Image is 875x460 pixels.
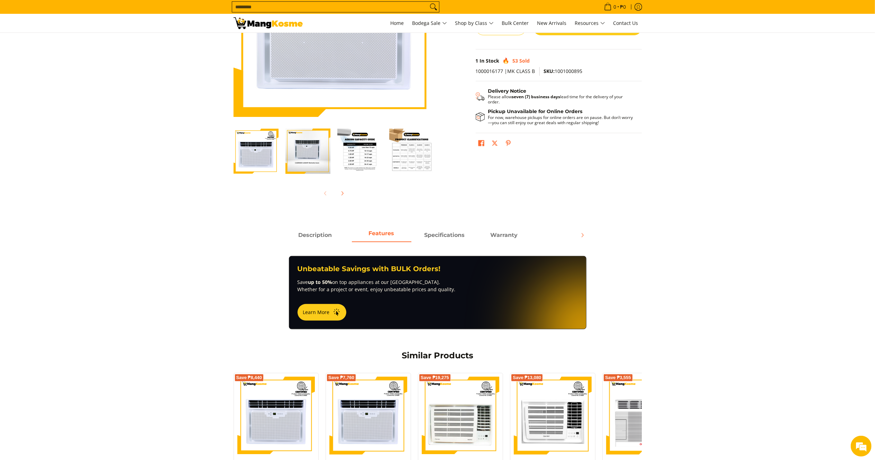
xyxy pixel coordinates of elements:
a: Unbeatable Savings with BULK Orders! Saveup to 50%on top appliances at our [GEOGRAPHIC_DATA]. Whe... [289,256,586,329]
button: Search [428,2,439,12]
button: Next [335,186,350,201]
a: Description 2 [415,229,474,242]
strong: Specifications [424,232,465,238]
span: Contact Us [613,20,638,26]
img: Carrier 0.75 HP Remote Window-Type Compact Inverter Air Conditioner (Class B) [514,377,592,454]
a: Bulk Center [499,14,532,33]
button: Next [575,228,590,243]
a: Description 4 [537,229,597,242]
button: Shipping & Delivery [476,88,635,105]
img: Carrier 0.5 HP Remote Aura Window-Type Air Conditioner (Class B)-4 [389,129,434,174]
span: Shop by Class [455,19,494,28]
span: ₱0 [619,4,627,9]
span: Sold [520,57,530,64]
h3: Unbeatable Savings with BULK Orders! [298,265,578,273]
span: 1 [476,57,478,64]
img: Carrier 0.5 HP Remote Aura Window-Type Air Conditioner (Class B)-1 [234,129,279,174]
span: Save ₱7,760 [328,376,354,380]
span: 1000016177 |MK CLASS B [476,68,535,74]
a: Description 3 [474,229,534,242]
span: Save ₱8,440 [236,376,262,380]
span: Resources [575,19,605,28]
img: Carrier 0.5 HP Remote Aura Window-Type Air Conditioner (Class B)-3 [337,129,382,174]
a: Post on X [490,138,500,150]
a: Description [285,229,345,242]
a: Contact Us [610,14,642,33]
img: condura-wrac-6s-premium-mang-kosme [606,377,684,454]
span: SKU: [544,68,555,74]
a: Description 1 [352,229,411,242]
strong: up to 50% [308,279,332,285]
a: Shop by Class [452,14,497,33]
span: Warranty [490,232,518,238]
img: Carrier Remote Aura Window-Type Aircon 0.5 HP Class B l Mang Kosme [234,17,303,29]
span: Save ₱3,555 [605,376,631,380]
a: Pin on Pinterest [503,138,513,150]
p: Please allow lead time for the delivery of your order. [488,94,635,104]
span: 0 [613,4,618,9]
img: carrier-0.5 hp-remote aura-window type-aircon-front view [285,125,330,178]
span: Home [391,20,404,26]
strong: Delivery Notice [488,88,527,94]
nav: Main Menu [310,14,642,33]
span: Save ₱13,080 [513,376,541,380]
span: 1001000895 [544,68,583,74]
a: Share on Facebook [476,138,486,150]
img: Carrier 1.00 HP Remote Aura Window-Type Air Conditioner (Class B) [237,377,315,454]
img: Carrier 0.75 HP Remote Aura Window-Type Air Conditioner (Class B) [329,377,407,454]
span: 53 [513,57,518,64]
img: Carrier 1.00 HP Remote Window-Type Inverter Air Conditioner (Class B) [422,377,500,454]
span: In Stock [480,57,500,64]
span: Save ₱19,275 [421,376,449,380]
strong: Pickup Unavailable for Online Orders [488,108,583,114]
a: Bodega Sale [409,14,450,33]
button: Learn More [298,304,346,321]
h2: Similar Products [285,350,590,361]
span: Bulk Center [502,20,529,26]
a: Resources [572,14,609,33]
span: Bodega Sale [412,19,447,28]
strong: Features [369,230,394,237]
strong: seven (7) business days [512,94,560,100]
p: Save on top appliances at our [GEOGRAPHIC_DATA]. Whether for a project or event, enjoy unbeatable... [298,278,578,293]
span: Description [285,229,345,241]
span: • [602,3,628,11]
a: New Arrivals [534,14,570,33]
p: For now, warehouse pickups for online orders are on pause. But don’t worry—you can still enjoy ou... [488,115,635,125]
a: Home [387,14,408,33]
span: New Arrivals [537,20,567,26]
